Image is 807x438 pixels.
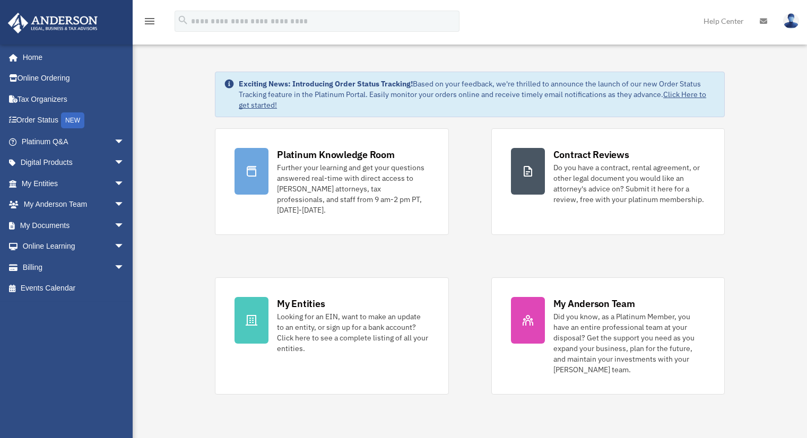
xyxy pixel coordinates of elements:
[553,148,629,161] div: Contract Reviews
[277,311,429,354] div: Looking for an EIN, want to make an update to an entity, or sign up for a bank account? Click her...
[553,311,705,375] div: Did you know, as a Platinum Member, you have an entire professional team at your disposal? Get th...
[177,14,189,26] i: search
[143,19,156,28] a: menu
[7,236,141,257] a: Online Learningarrow_drop_down
[114,236,135,258] span: arrow_drop_down
[215,128,448,235] a: Platinum Knowledge Room Further your learning and get your questions answered real-time with dire...
[114,257,135,278] span: arrow_drop_down
[7,47,135,68] a: Home
[61,112,84,128] div: NEW
[277,148,395,161] div: Platinum Knowledge Room
[277,297,325,310] div: My Entities
[553,297,635,310] div: My Anderson Team
[239,78,716,110] div: Based on your feedback, we're thrilled to announce the launch of our new Order Status Tracking fe...
[7,257,141,278] a: Billingarrow_drop_down
[239,79,413,89] strong: Exciting News: Introducing Order Status Tracking!
[553,162,705,205] div: Do you have a contract, rental agreement, or other legal document you would like an attorney's ad...
[143,15,156,28] i: menu
[7,89,141,110] a: Tax Organizers
[491,128,725,235] a: Contract Reviews Do you have a contract, rental agreement, or other legal document you would like...
[114,152,135,174] span: arrow_drop_down
[491,277,725,395] a: My Anderson Team Did you know, as a Platinum Member, you have an entire professional team at your...
[5,13,101,33] img: Anderson Advisors Platinum Portal
[7,278,141,299] a: Events Calendar
[277,162,429,215] div: Further your learning and get your questions answered real-time with direct access to [PERSON_NAM...
[114,173,135,195] span: arrow_drop_down
[7,152,141,173] a: Digital Productsarrow_drop_down
[114,131,135,153] span: arrow_drop_down
[7,68,141,89] a: Online Ordering
[114,215,135,236] span: arrow_drop_down
[239,90,706,110] a: Click Here to get started!
[7,194,141,215] a: My Anderson Teamarrow_drop_down
[7,131,141,152] a: Platinum Q&Aarrow_drop_down
[215,277,448,395] a: My Entities Looking for an EIN, want to make an update to an entity, or sign up for a bank accoun...
[783,13,799,29] img: User Pic
[7,173,141,194] a: My Entitiesarrow_drop_down
[7,110,141,132] a: Order StatusNEW
[7,215,141,236] a: My Documentsarrow_drop_down
[114,194,135,216] span: arrow_drop_down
